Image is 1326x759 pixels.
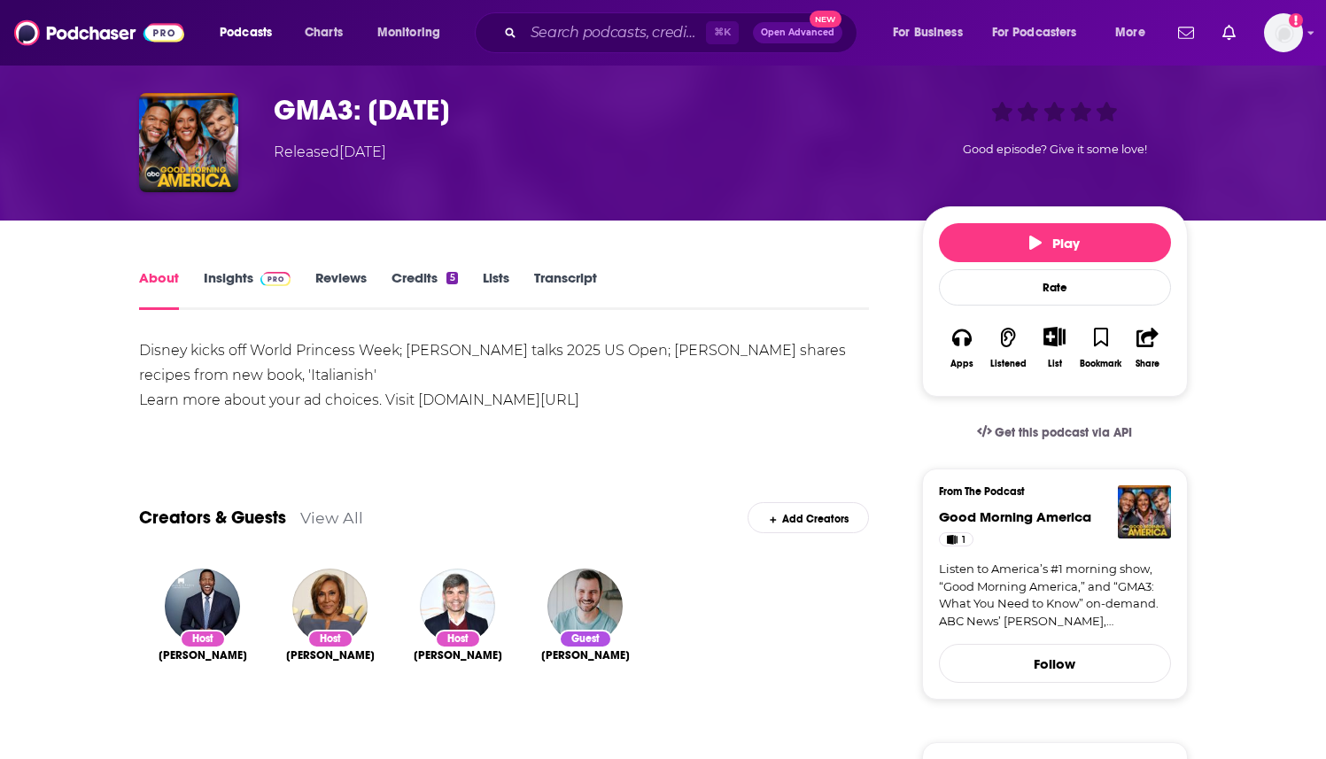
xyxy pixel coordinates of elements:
div: Host [180,630,226,648]
a: Show notifications dropdown [1171,18,1201,48]
a: Reviews [315,269,367,310]
button: Follow [939,644,1171,683]
button: open menu [880,19,985,47]
div: Host [307,630,353,648]
a: George Stephanopoulos [414,648,502,662]
span: Good episode? Give it some love! [963,143,1147,156]
svg: Add a profile image [1289,13,1303,27]
a: Lists [483,269,509,310]
div: Guest [559,630,612,648]
a: Credits5 [392,269,457,310]
div: Listened [990,359,1027,369]
a: About [139,269,179,310]
h3: From The Podcast [939,485,1157,498]
img: George Stephanopoulos [420,569,495,644]
div: Disney kicks off World Princess Week; [PERSON_NAME] talks 2025 US Open; [PERSON_NAME] shares reci... [139,338,870,413]
a: View All [300,508,363,527]
span: More [1115,20,1145,45]
div: 5 [446,272,457,284]
a: 1 [939,532,973,546]
div: Host [435,630,481,648]
span: Get this podcast via API [995,425,1132,440]
div: Show More ButtonList [1031,315,1077,380]
img: User Profile [1264,13,1303,52]
div: Apps [950,359,973,369]
span: Logged in as maryalyson [1264,13,1303,52]
button: open menu [365,19,463,47]
span: ⌘ K [706,21,739,44]
a: Robin Roberts [286,648,375,662]
img: Michael Strahan [165,569,240,644]
span: Monitoring [377,20,440,45]
span: [PERSON_NAME] [286,648,375,662]
span: Charts [305,20,343,45]
img: GMA3: Tuesday, August 26 [139,93,238,192]
span: For Podcasters [992,20,1077,45]
span: Open Advanced [761,28,834,37]
a: Creators & Guests [139,507,286,529]
button: open menu [981,19,1103,47]
a: Good Morning America [939,508,1091,525]
img: Podchaser Pro [260,272,291,286]
span: [PERSON_NAME] [541,648,630,662]
div: Released [DATE] [274,142,386,163]
div: Bookmark [1080,359,1121,369]
img: Podchaser - Follow, Share and Rate Podcasts [14,16,184,50]
div: Rate [939,269,1171,306]
button: Open AdvancedNew [753,22,842,43]
button: Show More Button [1036,327,1073,346]
button: open menu [207,19,295,47]
div: Add Creators [748,502,869,533]
a: Listen to America’s #1 morning show, “Good Morning America,” and “GMA3: What You Need to Know” on... [939,561,1171,630]
img: Robin Roberts [292,569,368,644]
img: Danny Freeman [547,569,623,644]
span: New [810,11,841,27]
a: Get this podcast via API [963,411,1147,454]
div: List [1048,358,1062,369]
a: Danny Freeman [541,648,630,662]
span: [PERSON_NAME] [414,648,502,662]
div: Search podcasts, credits, & more... [492,12,874,53]
button: Bookmark [1078,315,1124,380]
button: Share [1124,315,1170,380]
button: Apps [939,315,985,380]
img: Good Morning America [1118,485,1171,538]
a: Charts [293,19,353,47]
button: Show profile menu [1264,13,1303,52]
a: Transcript [534,269,597,310]
span: [PERSON_NAME] [159,648,247,662]
span: For Business [893,20,963,45]
span: Play [1029,235,1080,252]
a: Michael Strahan [159,648,247,662]
button: open menu [1103,19,1167,47]
div: Share [1136,359,1159,369]
a: InsightsPodchaser Pro [204,269,291,310]
button: Listened [985,315,1031,380]
a: Show notifications dropdown [1215,18,1243,48]
span: Podcasts [220,20,272,45]
input: Search podcasts, credits, & more... [523,19,706,47]
h1: GMA3: Tuesday, August 26 [274,93,894,128]
button: Play [939,223,1171,262]
span: 1 [962,531,965,549]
